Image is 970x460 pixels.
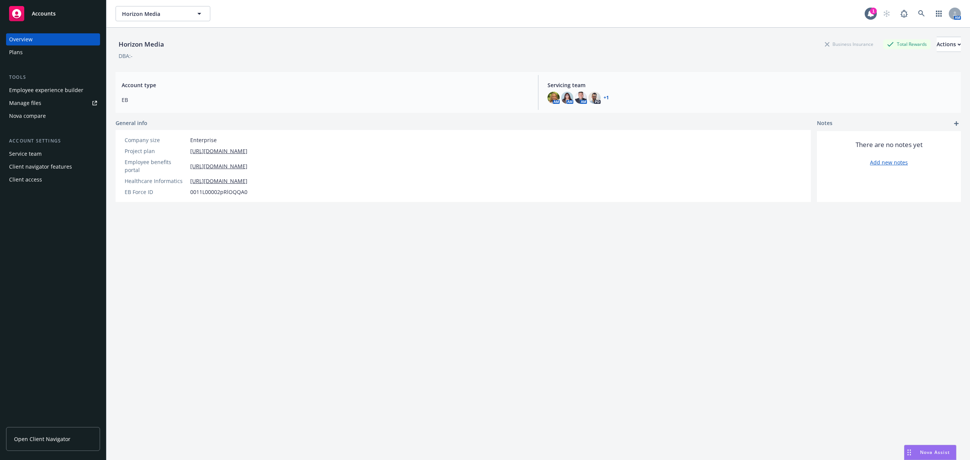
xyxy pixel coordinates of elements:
span: Servicing team [548,81,955,89]
img: photo [588,92,601,104]
span: General info [116,119,147,127]
div: Employee experience builder [9,84,83,96]
img: photo [548,92,560,104]
a: [URL][DOMAIN_NAME] [190,162,247,170]
div: Business Insurance [821,39,877,49]
a: Accounts [6,3,100,24]
a: Search [914,6,929,21]
span: Enterprise [190,136,217,144]
button: Nova Assist [904,445,956,460]
div: Overview [9,33,33,45]
span: Horizon Media [122,10,188,18]
div: Account settings [6,137,100,145]
img: photo [561,92,573,104]
a: Overview [6,33,100,45]
a: Employee experience builder [6,84,100,96]
button: Actions [937,37,961,52]
div: Employee benefits portal [125,158,187,174]
a: Service team [6,148,100,160]
span: EB [122,96,529,104]
span: There are no notes yet [856,140,923,149]
a: Manage files [6,97,100,109]
a: +1 [604,95,609,100]
div: DBA: - [119,52,133,60]
div: Client access [9,174,42,186]
a: add [952,119,961,128]
div: Manage files [9,97,41,109]
div: Healthcare Informatics [125,177,187,185]
a: Client navigator features [6,161,100,173]
a: Start snowing [879,6,894,21]
a: [URL][DOMAIN_NAME] [190,177,247,185]
div: Project plan [125,147,187,155]
span: Nova Assist [920,449,950,455]
img: photo [575,92,587,104]
a: [URL][DOMAIN_NAME] [190,147,247,155]
span: Notes [817,119,832,128]
a: Client access [6,174,100,186]
div: Company size [125,136,187,144]
div: Horizon Media [116,39,167,49]
a: Nova compare [6,110,100,122]
a: Plans [6,46,100,58]
span: Account type [122,81,529,89]
span: Open Client Navigator [14,435,70,443]
div: Drag to move [904,445,914,460]
div: Plans [9,46,23,58]
div: EB Force ID [125,188,187,196]
a: Report a Bug [896,6,912,21]
a: Switch app [931,6,947,21]
div: Total Rewards [883,39,931,49]
span: 0011L00002pRlOQQA0 [190,188,247,196]
div: Service team [9,148,42,160]
div: 1 [870,8,877,14]
span: Accounts [32,11,56,17]
div: Nova compare [9,110,46,122]
a: Add new notes [870,158,908,166]
button: Horizon Media [116,6,210,21]
div: Client navigator features [9,161,72,173]
div: Tools [6,74,100,81]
